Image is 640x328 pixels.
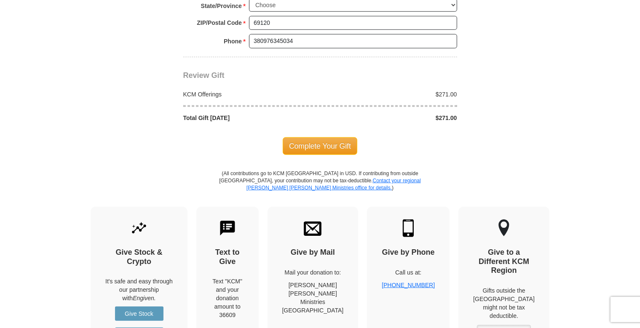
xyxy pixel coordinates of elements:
[382,268,435,277] p: Call us at:
[179,114,320,122] div: Total Gift [DATE]
[320,90,462,99] div: $271.00
[219,219,236,237] img: text-to-give.svg
[179,90,320,99] div: KCM Offerings
[382,282,435,288] a: [PHONE_NUMBER]
[211,277,244,319] div: Text "KCM" and your donation amount to 36609
[130,219,148,237] img: give-by-stock.svg
[219,170,421,207] p: (All contributions go to KCM [GEOGRAPHIC_DATA] in USD. If contributing from outside [GEOGRAPHIC_D...
[224,35,242,47] strong: Phone
[399,219,417,237] img: mobile.svg
[473,248,535,275] h4: Give to a Different KCM Region
[133,295,155,301] i: Engiven.
[382,248,435,257] h4: Give by Phone
[115,307,163,321] a: Give Stock
[105,248,173,266] h4: Give Stock & Crypto
[105,277,173,302] p: It's safe and easy through our partnership with
[282,281,344,315] p: [PERSON_NAME] [PERSON_NAME] Ministries [GEOGRAPHIC_DATA]
[183,71,225,80] span: Review Gift
[283,137,357,155] span: Complete Your Gift
[282,268,344,277] p: Mail your donation to:
[320,114,462,122] div: $271.00
[498,219,510,237] img: other-region
[211,248,244,266] h4: Text to Give
[473,286,535,320] p: Gifts outside the [GEOGRAPHIC_DATA] might not be tax deductible.
[282,248,344,257] h4: Give by Mail
[197,17,242,29] strong: ZIP/Postal Code
[304,219,321,237] img: envelope.svg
